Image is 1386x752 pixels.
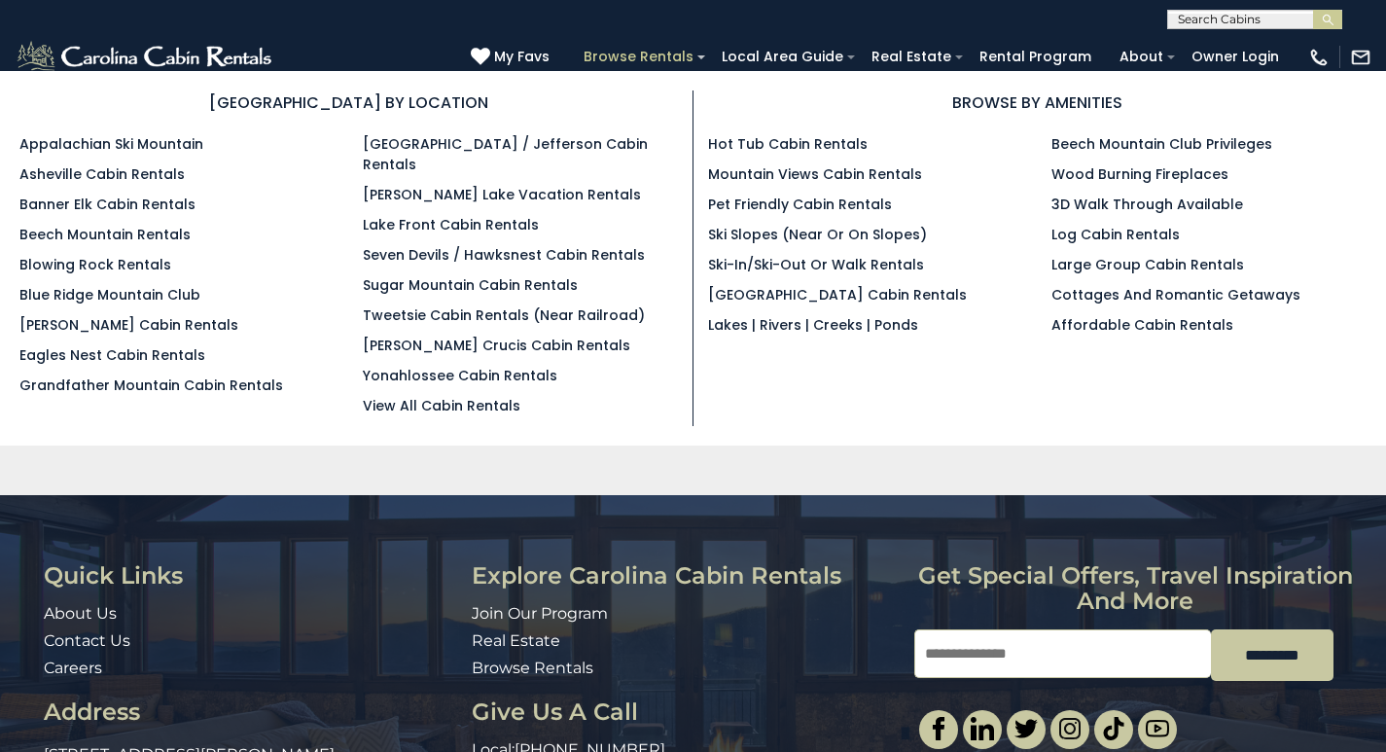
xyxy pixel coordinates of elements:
[19,376,283,395] a: Grandfather Mountain Cabin Rentals
[363,275,578,295] a: Sugar Mountain Cabin Rentals
[708,164,922,184] a: Mountain Views Cabin Rentals
[15,38,277,77] img: White-1-2.png
[363,215,539,234] a: Lake Front Cabin Rentals
[927,717,950,740] img: facebook-single.svg
[1051,225,1180,244] a: Log Cabin Rentals
[471,47,554,68] a: My Favs
[914,563,1357,615] h3: Get special offers, travel inspiration and more
[19,195,195,214] a: Banner Elk Cabin Rentals
[1102,717,1125,740] img: tiktok.svg
[472,563,900,589] h3: Explore Carolina Cabin Rentals
[862,42,961,72] a: Real Estate
[19,315,238,335] a: [PERSON_NAME] Cabin Rentals
[472,659,593,677] a: Browse Rentals
[363,336,630,355] a: [PERSON_NAME] Crucis Cabin Rentals
[44,631,130,650] a: Contact Us
[44,699,457,725] h3: Address
[1051,315,1233,335] a: Affordable Cabin Rentals
[1110,42,1173,72] a: About
[708,195,892,214] a: Pet Friendly Cabin Rentals
[19,225,191,244] a: Beech Mountain Rentals
[971,717,994,740] img: linkedin-single.svg
[708,255,924,274] a: Ski-in/Ski-Out or Walk Rentals
[708,134,868,154] a: Hot Tub Cabin Rentals
[19,285,200,304] a: Blue Ridge Mountain Club
[1014,717,1038,740] img: twitter-single.svg
[708,90,1368,115] h3: BROWSE BY AMENITIES
[494,47,550,67] span: My Favs
[19,164,185,184] a: Asheville Cabin Rentals
[970,42,1101,72] a: Rental Program
[708,315,918,335] a: Lakes | Rivers | Creeks | Ponds
[472,604,608,623] a: Join Our Program
[712,42,853,72] a: Local Area Guide
[363,396,520,415] a: View All Cabin Rentals
[1350,47,1371,68] img: mail-regular-white.png
[1308,47,1330,68] img: phone-regular-white.png
[1051,195,1243,214] a: 3D Walk Through Available
[708,225,927,244] a: Ski Slopes (Near or On Slopes)
[1051,255,1244,274] a: Large Group Cabin Rentals
[44,563,457,589] h3: Quick Links
[19,255,171,274] a: Blowing Rock Rentals
[1051,134,1272,154] a: Beech Mountain Club Privileges
[472,631,560,650] a: Real Estate
[44,604,117,623] a: About Us
[1051,164,1228,184] a: Wood Burning Fireplaces
[708,285,967,304] a: [GEOGRAPHIC_DATA] Cabin Rentals
[1146,717,1169,740] img: youtube-light.svg
[19,90,678,115] h3: [GEOGRAPHIC_DATA] BY LOCATION
[19,134,203,154] a: Appalachian Ski Mountain
[574,42,703,72] a: Browse Rentals
[363,366,557,385] a: Yonahlossee Cabin Rentals
[363,245,645,265] a: Seven Devils / Hawksnest Cabin Rentals
[1182,42,1289,72] a: Owner Login
[44,659,102,677] a: Careers
[363,305,645,325] a: Tweetsie Cabin Rentals (Near Railroad)
[1051,285,1300,304] a: Cottages and Romantic Getaways
[363,185,641,204] a: [PERSON_NAME] Lake Vacation Rentals
[472,699,900,725] h3: Give Us A Call
[363,134,648,174] a: [GEOGRAPHIC_DATA] / Jefferson Cabin Rentals
[19,345,205,365] a: Eagles Nest Cabin Rentals
[1058,717,1082,740] img: instagram-single.svg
